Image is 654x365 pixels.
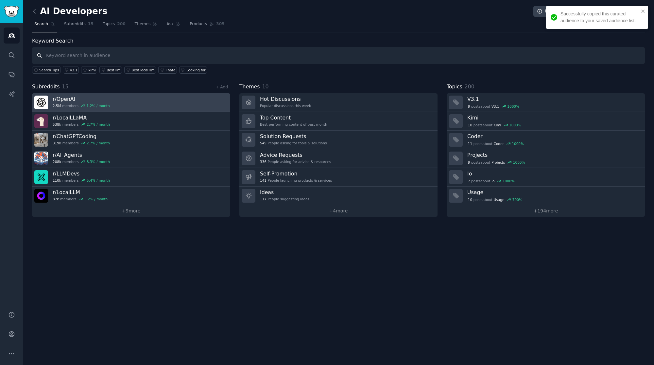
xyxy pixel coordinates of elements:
[34,170,48,184] img: LLMDevs
[467,133,640,140] h3: Coder
[81,66,97,74] a: kimi
[239,187,438,205] a: Ideas117People suggesting ideas
[260,159,331,164] div: People asking for advice & resources
[32,205,230,217] a: +9more
[468,141,472,146] span: 11
[158,66,177,74] a: I hate
[447,187,645,205] a: Usage10postsaboutUsage700%
[262,83,269,90] span: 10
[53,103,110,108] div: members
[512,197,522,202] div: 700 %
[467,152,640,158] h3: Projects
[87,103,110,108] div: 1.2 % / month
[560,10,639,24] div: Successfully copied this curated audience to your saved audience list.
[53,96,110,102] h3: r/ OpenAI
[87,159,110,164] div: 8.3 % / month
[468,123,472,127] span: 10
[190,21,207,27] span: Products
[39,68,59,72] span: Search Tips
[32,131,230,149] a: r/ChatGPTCoding319kmembers2.7% / month
[260,122,327,127] div: Best-performing content of past month
[62,19,96,32] a: Subreddits15
[53,189,108,196] h3: r/ LocalLLM
[239,131,438,149] a: Solution Requests549People asking for tools & solutions
[494,123,501,127] span: Kimi
[32,83,60,91] span: Subreddits
[135,21,151,27] span: Themes
[447,112,645,131] a: Kimi10postsaboutKimi1000%
[465,83,474,90] span: 200
[34,133,48,147] img: ChatGPTCoding
[32,149,230,168] a: r/AI_Agents208kmembers8.3% / month
[447,205,645,217] a: +194more
[467,170,640,177] h3: Io
[260,170,332,177] h3: Self-Promotion
[53,178,61,183] span: 110k
[165,68,175,72] div: I hate
[187,19,227,32] a: Products305
[467,159,525,165] div: post s about
[131,68,154,72] div: Best local llm
[99,66,122,74] a: Best llm
[260,197,309,201] div: People suggesting ideas
[491,104,499,109] span: V3.1
[447,149,645,168] a: Projects9postsaboutProjects1000%
[260,141,327,145] div: People asking for tools & solutions
[467,122,522,128] div: post s about
[53,141,61,145] span: 319k
[32,93,230,112] a: r/OpenAI2.5Mmembers1.2% / month
[239,149,438,168] a: Advice Requests336People asking for advice & resources
[53,159,61,164] span: 208k
[447,168,645,187] a: Io7postsaboutIo1000%
[467,103,520,109] div: post s about
[53,103,61,108] span: 2.5M
[34,152,48,165] img: AI_Agents
[32,47,645,64] input: Keyword search in audience
[260,141,267,145] span: 549
[260,133,327,140] h3: Solution Requests
[88,21,94,27] span: 15
[512,141,524,146] div: 1000 %
[166,21,174,27] span: Ask
[87,178,110,183] div: 5.4 % / month
[467,178,515,184] div: post s about
[34,21,48,27] span: Search
[53,133,110,140] h3: r/ ChatGPTCoding
[34,114,48,128] img: LocalLLaMA
[239,205,438,217] a: +4more
[260,189,309,196] h3: Ideas
[179,66,207,74] a: Looking for
[467,141,525,147] div: post s about
[239,112,438,131] a: Top ContentBest-performing content of past month
[32,38,73,44] label: Keyword Search
[53,141,110,145] div: members
[239,83,260,91] span: Themes
[32,187,230,205] a: r/LocalLLM87kmembers5.2% / month
[84,197,108,201] div: 5.2 % / month
[53,122,110,127] div: members
[32,66,60,74] button: Search Tips
[260,152,331,158] h3: Advice Requests
[132,19,160,32] a: Themes
[260,103,311,108] div: Popular discussions this week
[503,179,515,183] div: 1000 %
[533,6,558,17] a: Info
[260,114,327,121] h3: Top Content
[216,21,225,27] span: 305
[467,197,523,203] div: post s about
[467,189,640,196] h3: Usage
[4,6,19,17] img: GummySearch logo
[468,160,470,165] span: 9
[447,83,462,91] span: Topics
[468,104,470,109] span: 9
[467,114,640,121] h3: Kimi
[447,93,645,112] a: V3.19postsaboutV3.11000%
[260,178,332,183] div: People launching products & services
[34,96,48,109] img: OpenAI
[32,168,230,187] a: r/LLMDevs110kmembers5.4% / month
[186,68,206,72] div: Looking for
[53,170,110,177] h3: r/ LLMDevs
[117,21,126,27] span: 200
[239,168,438,187] a: Self-Promotion141People launching products & services
[509,123,521,127] div: 1000 %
